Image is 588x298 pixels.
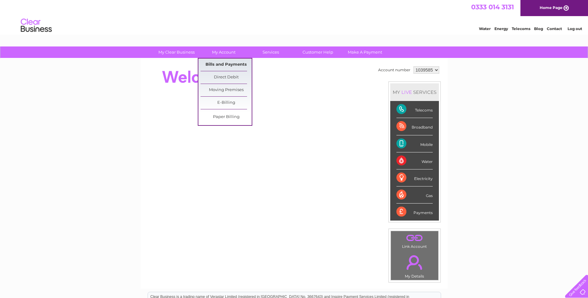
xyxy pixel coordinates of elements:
[339,46,391,58] a: Make A Payment
[396,135,433,152] div: Mobile
[400,89,413,95] div: LIVE
[396,204,433,220] div: Payments
[547,26,562,31] a: Contact
[396,152,433,169] div: Water
[201,71,252,84] a: Direct Debit
[201,97,252,109] a: E-Billing
[245,46,296,58] a: Services
[201,59,252,71] a: Bills and Payments
[377,65,412,75] td: Account number
[392,252,437,273] a: .
[534,26,543,31] a: Blog
[292,46,343,58] a: Customer Help
[494,26,508,31] a: Energy
[396,118,433,135] div: Broadband
[479,26,491,31] a: Water
[392,233,437,243] a: .
[568,26,582,31] a: Log out
[396,101,433,118] div: Telecoms
[201,84,252,96] a: Moving Premises
[198,46,249,58] a: My Account
[391,250,439,280] td: My Details
[390,83,439,101] div: MY SERVICES
[471,3,514,11] a: 0333 014 3131
[396,186,433,204] div: Gas
[148,3,441,30] div: Clear Business is a trading name of Verastar Limited (registered in [GEOGRAPHIC_DATA] No. 3667643...
[512,26,530,31] a: Telecoms
[201,111,252,123] a: Paper Billing
[396,169,433,186] div: Electricity
[151,46,202,58] a: My Clear Business
[20,16,52,35] img: logo.png
[391,231,439,250] td: Link Account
